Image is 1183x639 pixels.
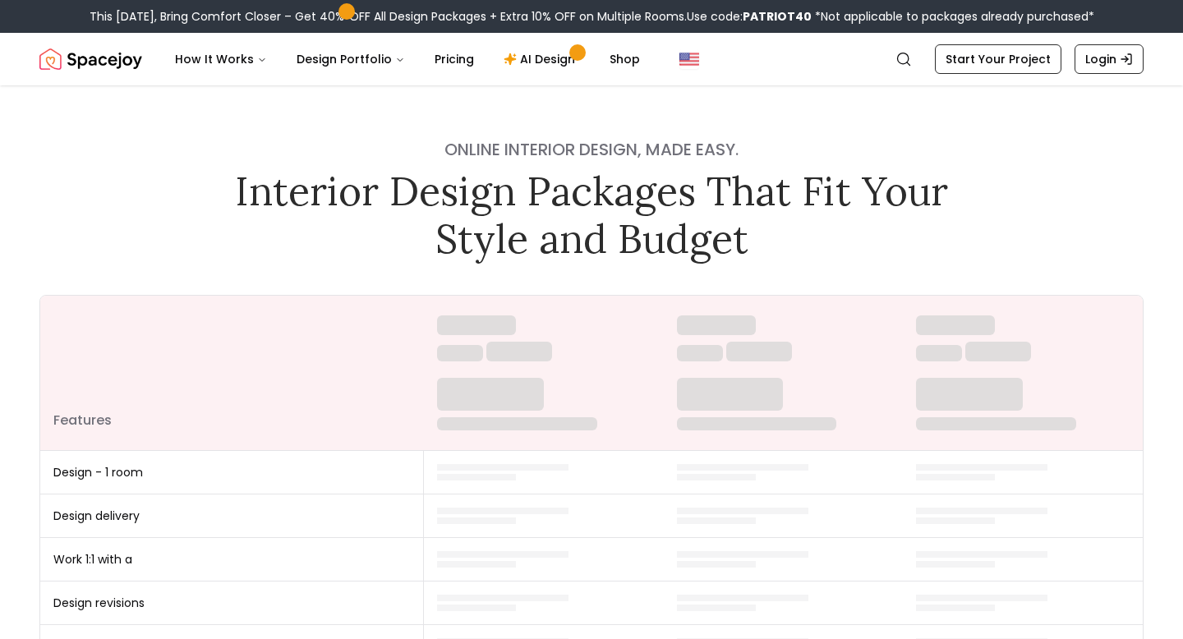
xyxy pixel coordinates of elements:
a: AI Design [490,43,593,76]
th: Features [40,296,424,451]
a: Pricing [421,43,487,76]
button: Design Portfolio [283,43,418,76]
td: Design revisions [40,582,424,625]
td: Design delivery [40,494,424,538]
a: Login [1075,44,1144,74]
span: Use code: [687,8,812,25]
h1: Interior Design Packages That Fit Your Style and Budget [223,168,960,262]
span: *Not applicable to packages already purchased* [812,8,1094,25]
button: How It Works [162,43,280,76]
nav: Global [39,33,1144,85]
b: PATRIOT40 [743,8,812,25]
h4: Online interior design, made easy. [223,138,960,161]
a: Start Your Project [935,44,1061,74]
td: Design - 1 room [40,451,424,494]
div: This [DATE], Bring Comfort Closer – Get 40% OFF All Design Packages + Extra 10% OFF on Multiple R... [90,8,1094,25]
td: Work 1:1 with a [40,538,424,582]
a: Spacejoy [39,43,142,76]
img: Spacejoy Logo [39,43,142,76]
nav: Main [162,43,653,76]
img: United States [679,49,699,69]
a: Shop [596,43,653,76]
